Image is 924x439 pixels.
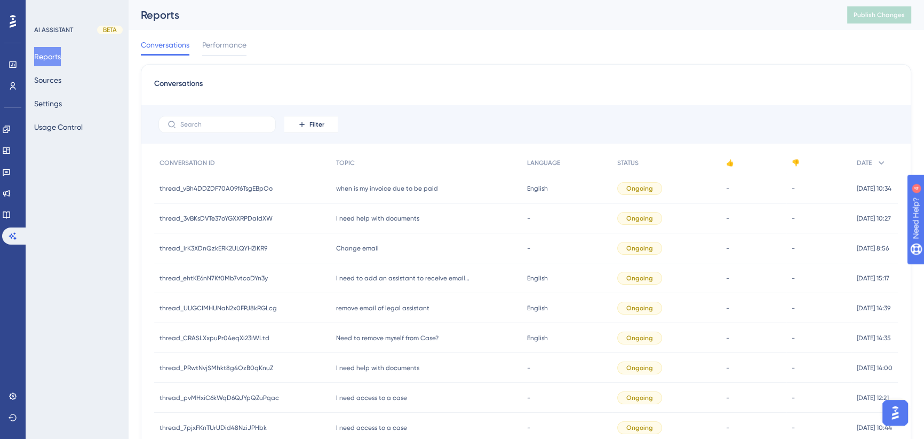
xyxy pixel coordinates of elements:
span: [DATE] 15:17 [857,274,889,283]
span: Ongoing [626,394,653,402]
span: Ongoing [626,304,653,312]
span: [DATE] 14:00 [857,364,893,372]
span: - [726,424,729,432]
span: Performance [202,38,246,51]
span: Ongoing [626,364,653,372]
span: - [792,394,795,402]
span: 👎 [792,159,800,167]
span: - [792,184,795,193]
span: Ongoing [626,184,653,193]
span: thread_ehtKE6nN7Kf0Mb7vtcoDYn3y [160,274,268,283]
span: [DATE] 12:21 [857,394,889,402]
span: thread_3vBKsDVTe37oYGXXRPDaIdXW [160,214,273,223]
span: thread_PRwtNvjSMhkt8g4OzB0qKnuZ [160,364,273,372]
span: - [726,274,729,283]
span: TOPIC [336,159,355,167]
span: thread_CRASLXxpuPr04eqXi23iWLtd [160,334,269,342]
span: DATE [857,159,872,167]
div: AI ASSISTANT [34,26,73,34]
span: [DATE] 14:39 [857,304,890,312]
span: Ongoing [626,214,653,223]
span: I need help with documents [336,364,419,372]
span: remove email of legal assistant [336,304,429,312]
span: STATUS [617,159,639,167]
span: 👍 [726,159,734,167]
span: LANGUAGE [527,159,560,167]
span: - [726,214,729,223]
span: - [527,214,530,223]
span: Ongoing [626,274,653,283]
span: - [726,394,729,402]
div: BETA [97,26,123,34]
button: Sources [34,70,61,90]
span: [DATE] 10:34 [857,184,891,193]
span: CONVERSATION ID [160,159,215,167]
span: English [527,334,548,342]
span: - [792,304,795,312]
span: I need to add an assistant to receive emails and be able to upload documents. [336,274,469,283]
span: thread_UUGCIMHUNaN2x0FPJ8kRGLcg [160,304,277,312]
span: I need access to a case [336,394,407,402]
span: Publish Changes [854,11,905,19]
span: English [527,184,548,193]
span: Filter [309,120,324,129]
span: - [792,274,795,283]
iframe: UserGuiding AI Assistant Launcher [879,397,911,429]
div: 4 [74,5,77,14]
span: English [527,304,548,312]
span: I need help with documents [336,214,419,223]
span: - [527,244,530,253]
span: thread_vBh4DDZDF70A09f6TsgEBpOo [160,184,273,193]
span: Conversations [154,77,203,97]
span: [DATE] 10:27 [857,214,891,223]
span: - [527,394,530,402]
span: I need access to a case [336,424,407,432]
span: - [792,424,795,432]
span: - [527,424,530,432]
span: thread_irK3XDnQzkERK2ULQYHZIKR9 [160,244,267,253]
span: [DATE] 8:56 [857,244,889,253]
span: when is my invoice due to be paid [336,184,438,193]
button: Settings [34,94,62,113]
button: Filter [284,116,338,133]
span: - [726,184,729,193]
span: - [792,244,795,253]
span: - [527,364,530,372]
span: thread_pvMHxiC6kWqD6QJYpQZuPqac [160,394,279,402]
span: - [792,214,795,223]
span: [DATE] 14:35 [857,334,891,342]
span: - [792,364,795,372]
span: thread_7pjxFKnTUrUDid48NziJPHbk [160,424,267,432]
span: - [726,244,729,253]
div: Reports [141,7,821,22]
span: - [726,334,729,342]
input: Search [180,121,267,128]
span: [DATE] 10:44 [857,424,892,432]
span: Change email [336,244,379,253]
span: Ongoing [626,424,653,432]
button: Usage Control [34,117,83,137]
span: - [726,304,729,312]
span: - [726,364,729,372]
span: Need to remove myself from Case? [336,334,439,342]
span: Ongoing [626,244,653,253]
span: - [792,334,795,342]
span: Need Help? [25,3,67,15]
button: Publish Changes [847,6,911,23]
button: Reports [34,47,61,66]
span: English [527,274,548,283]
span: Ongoing [626,334,653,342]
span: Conversations [141,38,189,51]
